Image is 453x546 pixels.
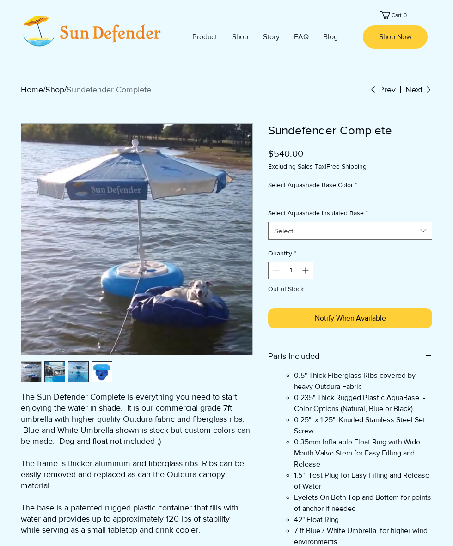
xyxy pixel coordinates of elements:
[45,85,64,94] a: Shop
[294,437,432,470] li: 0.35mm Inflatable Float Ring with Wide Mouth Valve Stem for Easy Filling and Release
[318,25,343,49] p: Blog
[21,84,369,96] div: / /
[44,361,65,382] button: Thumbnail: Sundefender Complete
[258,25,284,49] p: Story
[315,313,386,324] span: Notify When Available
[68,361,89,382] div: 3 / 4
[316,25,345,49] a: Blog
[268,351,432,362] button: Parts Included
[21,391,252,447] p: The Sun Defender Complete is everything you need to start enjoying the water in shade. It is our ...
[325,163,326,170] span: |
[171,25,358,49] nav: Site
[300,262,312,279] button: Increment
[294,392,432,414] li: 0.235" Thick Rugged Plastic AquaBase - Color Options (Natural, Blue or Black)
[400,84,432,96] a: Next
[256,25,287,49] a: Story
[14,11,162,51] img: Sun_Defender.png
[294,514,432,525] li: 42" Float Ring
[21,85,43,94] a: Home
[45,362,65,382] img: Thumbnail: Sundefender Complete
[21,124,252,355] img: Sundefender Complete
[21,362,41,382] img: Thumbnail: Sundefender Complete
[294,414,432,437] li: 0.25" x 1.25" Knurled Stainless Steel Set Screw
[404,12,407,18] text: 0
[392,12,402,18] text: Cart
[294,370,432,392] li: 0.5" Thick Fiberglass Ribs covered by heavy Outdura Fabric
[92,361,112,382] div: 4 / 4
[294,470,432,492] li: 1.5" Test Plug for Easy Filling and Release of Water
[68,361,89,382] button: Thumbnail: Sundefender Complete
[268,351,425,362] h2: Parts Included
[268,249,296,262] legend: Quantity
[21,361,42,382] div: 1 / 4
[268,123,432,138] h1: Sundefender Complete
[289,25,313,49] p: FAQ
[268,222,432,240] button: Select Aquashade Insulated Base
[92,361,112,382] button: Thumbnail: Sundefender Complete
[44,361,65,382] div: 2 / 4
[68,362,88,382] img: Thumbnail: Sundefender Complete
[268,308,432,328] button: Notify When Available
[268,148,303,158] span: $540.00
[369,84,396,96] a: Prev
[268,163,325,170] span: Excluding Sales Tax
[21,361,42,382] button: Thumbnail: Sundefender Complete
[287,25,316,49] a: FAQ
[268,209,432,218] label: Select Aquashade Insulated Base
[380,11,410,19] a: Cart with 0 items
[294,492,432,514] li: Eyelets On Both Top and Bottom for points of anchor if needed
[326,162,367,171] button: Free Shipping
[268,181,357,190] legend: Select Aquashade Base Color
[268,285,432,294] div: Out of Stock
[185,25,224,49] a: Product
[21,458,252,491] p: The frame is thicker aluminum and fiberglass ribs. Ribs can be easily removed and replaced as can...
[379,32,412,42] span: Shop Now
[274,226,293,236] div: Select
[21,502,252,535] p: The base is a patented rugged plastic container that fills with water and provides up to approxim...
[269,262,281,279] button: Decrement
[21,123,253,355] button: Sundefender CompleteEnlarge
[188,25,222,49] p: Product
[227,25,253,49] p: Shop
[92,362,112,382] img: Thumbnail: Sundefender Complete
[67,85,151,94] a: Sundefender Complete
[281,262,300,279] input: Quantity
[224,25,256,49] a: Shop
[363,25,428,49] a: Shop Now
